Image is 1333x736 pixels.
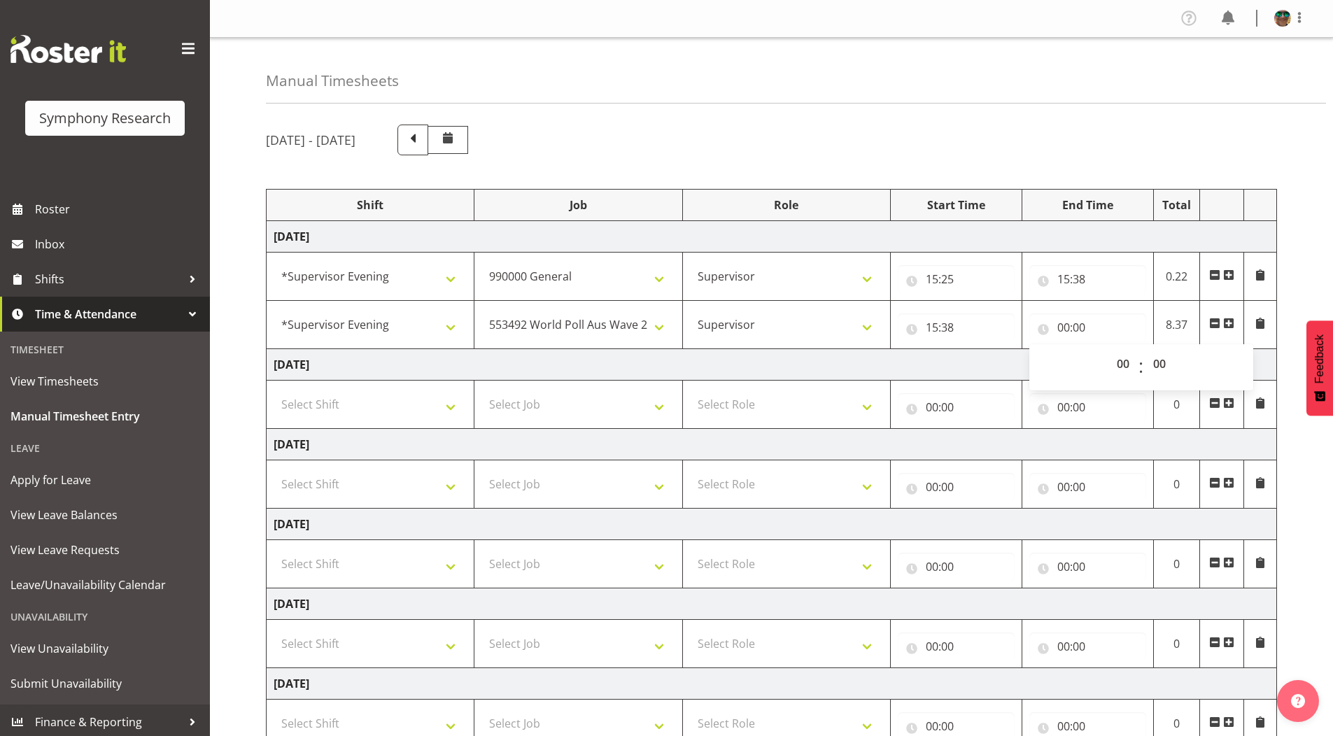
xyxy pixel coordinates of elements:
[3,462,206,497] a: Apply for Leave
[35,199,203,220] span: Roster
[1153,253,1200,301] td: 0.22
[1153,301,1200,349] td: 8.37
[1029,313,1146,341] input: Click to select...
[1029,632,1146,660] input: Click to select...
[1153,460,1200,509] td: 0
[898,393,1015,421] input: Click to select...
[10,469,199,490] span: Apply for Leave
[35,712,182,733] span: Finance & Reporting
[267,221,1277,253] td: [DATE]
[1153,620,1200,668] td: 0
[1274,10,1291,27] img: said-a-husainf550afc858a57597b0cc8f557ce64376.png
[1161,197,1193,213] div: Total
[898,473,1015,501] input: Click to select...
[39,108,171,129] div: Symphony Research
[1029,265,1146,293] input: Click to select...
[1029,393,1146,421] input: Click to select...
[267,509,1277,540] td: [DATE]
[898,265,1015,293] input: Click to select...
[898,553,1015,581] input: Click to select...
[690,197,883,213] div: Role
[1291,694,1305,708] img: help-xxl-2.png
[898,313,1015,341] input: Click to select...
[1313,334,1326,383] span: Feedback
[266,73,399,89] h4: Manual Timesheets
[3,497,206,532] a: View Leave Balances
[10,35,126,63] img: Rosterit website logo
[3,666,206,701] a: Submit Unavailability
[10,638,199,659] span: View Unavailability
[10,406,199,427] span: Manual Timesheet Entry
[10,504,199,525] span: View Leave Balances
[3,399,206,434] a: Manual Timesheet Entry
[1029,197,1146,213] div: End Time
[3,434,206,462] div: Leave
[1153,381,1200,429] td: 0
[3,335,206,364] div: Timesheet
[3,532,206,567] a: View Leave Requests
[10,673,199,694] span: Submit Unavailability
[1306,320,1333,416] button: Feedback - Show survey
[3,567,206,602] a: Leave/Unavailability Calendar
[10,574,199,595] span: Leave/Unavailability Calendar
[274,197,467,213] div: Shift
[10,371,199,392] span: View Timesheets
[267,668,1277,700] td: [DATE]
[3,364,206,399] a: View Timesheets
[1138,350,1143,385] span: :
[481,197,675,213] div: Job
[1029,473,1146,501] input: Click to select...
[267,429,1277,460] td: [DATE]
[35,269,182,290] span: Shifts
[898,197,1015,213] div: Start Time
[898,632,1015,660] input: Click to select...
[10,539,199,560] span: View Leave Requests
[3,602,206,631] div: Unavailability
[35,234,203,255] span: Inbox
[267,349,1277,381] td: [DATE]
[267,588,1277,620] td: [DATE]
[35,304,182,325] span: Time & Attendance
[1153,540,1200,588] td: 0
[3,631,206,666] a: View Unavailability
[1029,553,1146,581] input: Click to select...
[266,132,355,148] h5: [DATE] - [DATE]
